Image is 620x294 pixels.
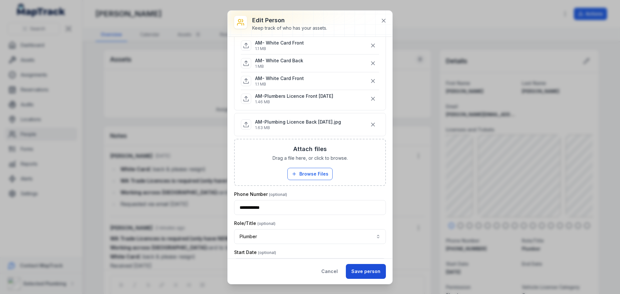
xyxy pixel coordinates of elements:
h3: Attach files [293,145,327,154]
h3: Edit person [252,16,327,25]
p: 1.1 MB [255,82,304,87]
p: AM- White Card Back [255,57,303,64]
p: AM-Plumbing Licence Back [DATE].jpg [255,119,341,125]
p: AM-Plumbers Licence Front [DATE] [255,93,333,99]
button: Cancel [316,264,343,279]
p: 1.63 MB [255,125,341,130]
div: Keep track of who has your assets. [252,25,327,31]
label: Phone Number [234,191,287,198]
p: 1 MB [255,64,303,69]
button: Plumber [234,229,386,244]
span: Drag a file here, or click to browse. [273,155,348,161]
p: AM- White Card Front [255,40,304,46]
label: Role/Title [234,220,275,227]
button: Save person [346,264,386,279]
label: Start Date [234,249,276,256]
button: Browse Files [287,168,333,180]
p: 1.46 MB [255,99,333,105]
p: 1.1 MB [255,46,304,51]
button: Calendar [368,258,386,273]
p: AM- White Card Front [255,75,304,82]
